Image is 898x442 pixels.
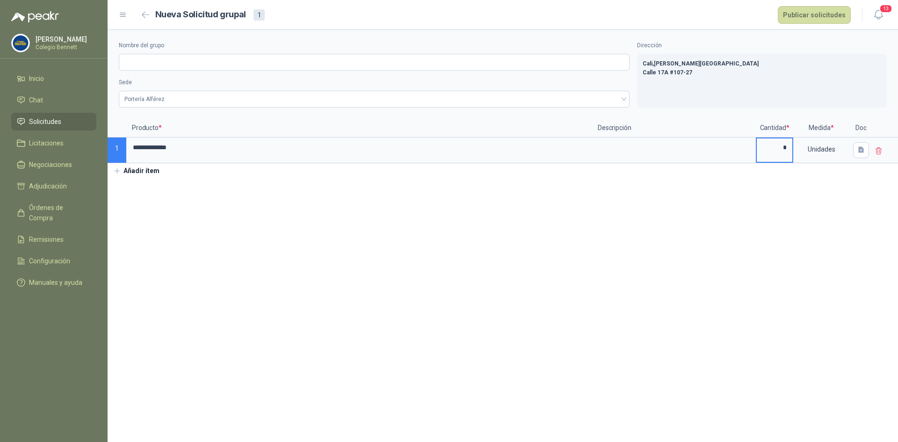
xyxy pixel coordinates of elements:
[155,8,246,22] h2: Nueva Solicitud grupal
[756,119,793,138] p: Cantidad
[29,95,43,105] span: Chat
[11,134,96,152] a: Licitaciones
[29,138,64,148] span: Licitaciones
[29,73,44,84] span: Inicio
[793,119,849,138] p: Medida
[253,9,265,21] div: 1
[29,159,72,170] span: Negociaciones
[36,36,94,43] p: [PERSON_NAME]
[29,234,64,245] span: Remisiones
[11,231,96,248] a: Remisiones
[849,119,873,138] p: Doc
[29,203,87,223] span: Órdenes de Compra
[12,34,29,52] img: Company Logo
[11,70,96,87] a: Inicio
[108,138,126,163] p: 1
[11,252,96,270] a: Configuración
[29,116,61,127] span: Solicitudes
[637,41,887,50] label: Dirección
[124,92,624,106] span: Portería Alférez
[29,256,70,266] span: Configuración
[126,119,592,138] p: Producto
[643,68,881,77] p: Calle 17A #107-27
[11,274,96,291] a: Manuales y ayuda
[108,163,165,179] button: Añadir ítem
[592,119,756,138] p: Descripción
[11,11,59,22] img: Logo peakr
[11,199,96,227] a: Órdenes de Compra
[29,181,67,191] span: Adjudicación
[119,78,630,87] label: Sede
[119,41,630,50] label: Nombre del grupo
[643,59,881,68] p: Cali , [PERSON_NAME][GEOGRAPHIC_DATA]
[794,138,848,160] div: Unidades
[36,44,94,50] p: Colegio Bennett
[11,177,96,195] a: Adjudicación
[11,113,96,130] a: Solicitudes
[11,156,96,174] a: Negociaciones
[778,6,851,24] button: Publicar solicitudes
[870,7,887,23] button: 13
[879,4,892,13] span: 13
[29,277,82,288] span: Manuales y ayuda
[11,91,96,109] a: Chat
